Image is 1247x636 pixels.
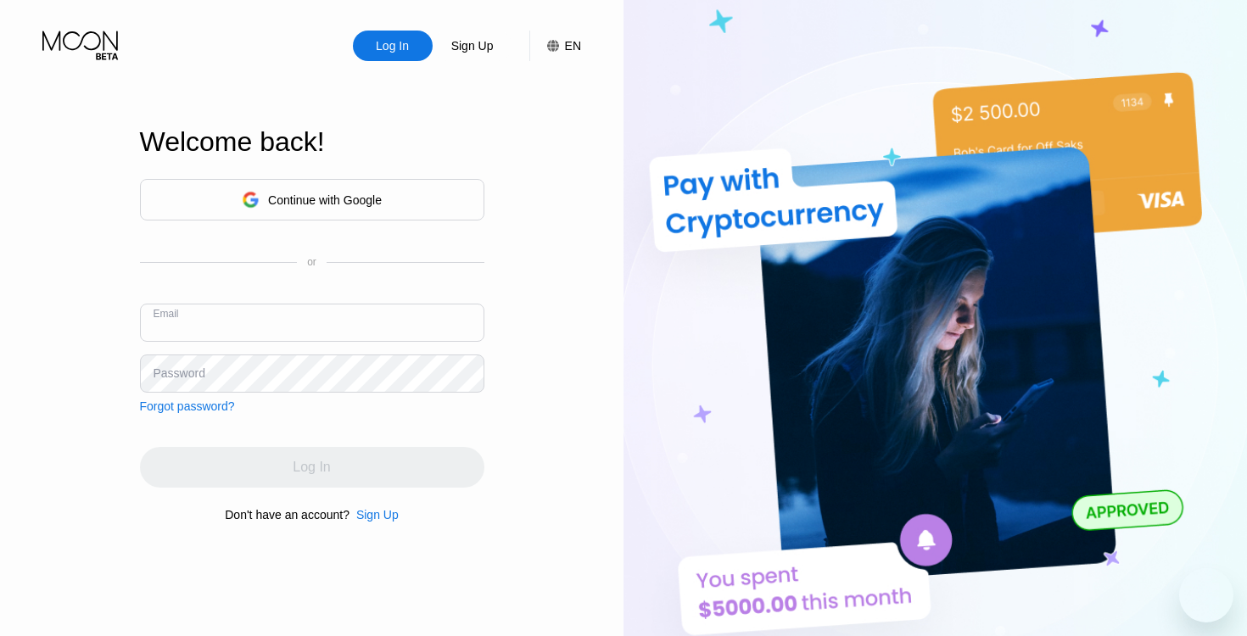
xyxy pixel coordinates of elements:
iframe: Button to launch messaging window [1179,568,1233,622]
div: Sign Up [356,508,399,522]
div: Log In [353,31,433,61]
div: or [307,256,316,268]
div: Email [154,308,179,320]
div: Welcome back! [140,126,484,158]
div: EN [529,31,581,61]
div: Log In [374,37,411,54]
div: Sign Up [433,31,512,61]
div: Sign Up [349,508,399,522]
div: Password [154,366,205,380]
div: Forgot password? [140,399,235,413]
div: EN [565,39,581,53]
div: Don't have an account? [225,508,349,522]
div: Continue with Google [268,193,382,207]
div: Continue with Google [140,179,484,220]
div: Sign Up [450,37,495,54]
